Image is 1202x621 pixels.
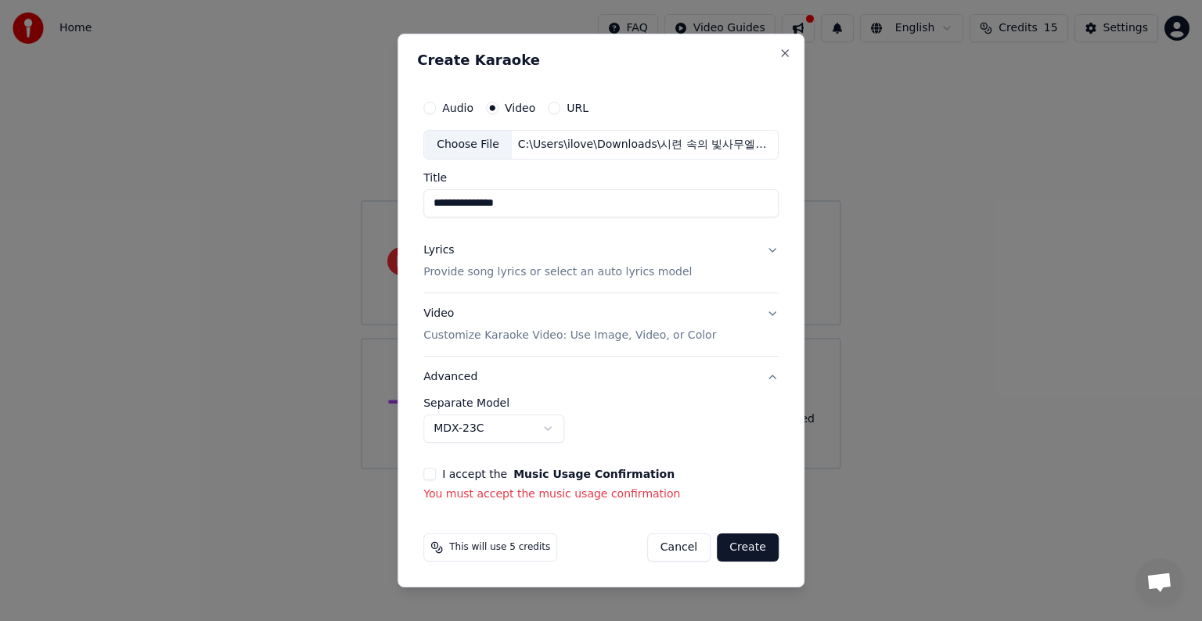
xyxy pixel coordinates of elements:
p: Customize Karaoke Video: Use Image, Video, or Color [423,328,716,343]
div: Choose File [424,131,512,159]
button: Cancel [647,533,711,562]
span: This will use 5 credits [449,541,550,554]
p: You must accept the music usage confirmation [423,486,779,502]
div: Video [423,306,716,343]
button: LyricsProvide song lyrics or select an auto lyrics model [423,230,779,293]
button: VideoCustomize Karaoke Video: Use Image, Video, or Color [423,293,779,356]
label: Title [423,172,779,183]
label: Video [505,102,535,113]
button: I accept the [513,468,675,479]
label: Audio [442,102,473,113]
button: Advanced [423,357,779,397]
div: C:\Users\ilove\Downloads\시련 속의 빛사무엘기 하권 .mp4 [512,137,778,153]
div: Lyrics [423,242,454,258]
label: URL [567,102,588,113]
button: Create [717,533,779,562]
label: I accept the [442,468,675,479]
label: Separate Model [423,397,779,408]
h2: Create Karaoke [417,53,785,67]
p: Provide song lyrics or select an auto lyrics model [423,264,692,280]
div: Advanced [423,397,779,455]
